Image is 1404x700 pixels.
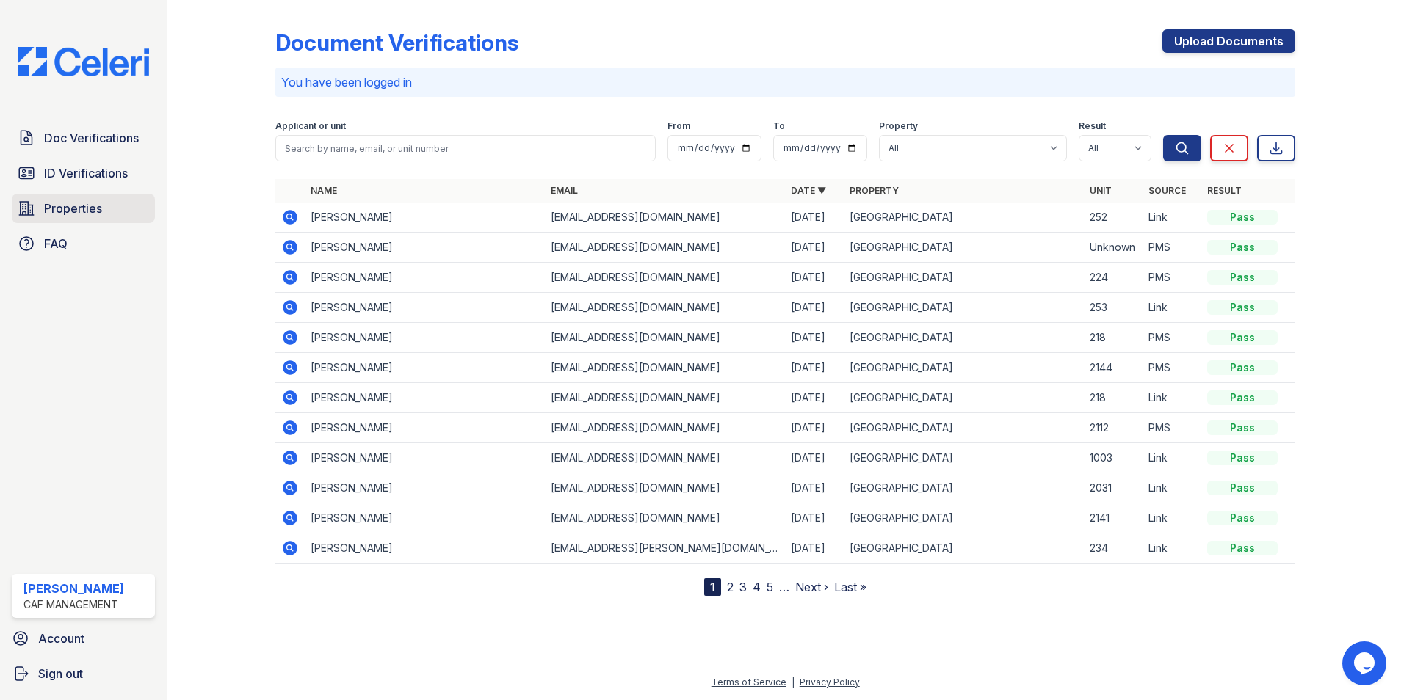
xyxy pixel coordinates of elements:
a: Email [551,185,578,196]
div: Pass [1207,300,1278,315]
td: PMS [1143,323,1201,353]
td: [EMAIL_ADDRESS][DOMAIN_NAME] [545,263,785,293]
input: Search by name, email, or unit number [275,135,656,161]
td: Link [1143,533,1201,564]
div: [PERSON_NAME] [23,580,124,597]
td: [PERSON_NAME] [305,383,545,413]
td: Link [1143,203,1201,233]
td: [GEOGRAPHIC_DATA] [844,353,1084,383]
td: [DATE] [785,503,844,533]
td: PMS [1143,233,1201,263]
td: [PERSON_NAME] [305,233,545,263]
td: [DATE] [785,353,844,383]
td: Link [1143,383,1201,413]
td: [DATE] [785,263,844,293]
a: Date ▼ [791,185,826,196]
td: [EMAIL_ADDRESS][PERSON_NAME][DOMAIN_NAME] [545,533,785,564]
td: [PERSON_NAME] [305,353,545,383]
div: Pass [1207,481,1278,495]
td: 2144 [1084,353,1143,383]
a: Upload Documents [1162,29,1295,53]
td: [PERSON_NAME] [305,533,545,564]
td: [EMAIL_ADDRESS][DOMAIN_NAME] [545,233,785,263]
div: Pass [1207,330,1278,345]
td: [GEOGRAPHIC_DATA] [844,473,1084,503]
td: [GEOGRAPHIC_DATA] [844,323,1084,353]
div: Pass [1207,451,1278,465]
img: CE_Logo_Blue-a8612792a0a2168367f1c8372b55b34899dd931a85d93a1a3d3e32e68fde9ad4.png [6,47,161,76]
td: 2031 [1084,473,1143,503]
td: [PERSON_NAME] [305,203,545,233]
a: 5 [767,580,773,594]
a: Next › [795,580,828,594]
td: 218 [1084,323,1143,353]
td: [GEOGRAPHIC_DATA] [844,383,1084,413]
td: [EMAIL_ADDRESS][DOMAIN_NAME] [545,413,785,443]
a: 4 [753,580,761,594]
td: 224 [1084,263,1143,293]
span: Account [38,630,84,647]
td: [DATE] [785,533,844,564]
td: [PERSON_NAME] [305,503,545,533]
td: 1003 [1084,443,1143,473]
td: PMS [1143,263,1201,293]
td: 2112 [1084,413,1143,443]
td: [PERSON_NAME] [305,473,545,503]
td: 252 [1084,203,1143,233]
a: Name [311,185,337,196]
td: [EMAIL_ADDRESS][DOMAIN_NAME] [545,293,785,323]
td: Unknown [1084,233,1143,263]
td: 218 [1084,383,1143,413]
a: Unit [1090,185,1112,196]
td: PMS [1143,353,1201,383]
div: | [792,677,795,688]
label: Property [879,120,918,132]
td: [PERSON_NAME] [305,293,545,323]
td: [EMAIL_ADDRESS][DOMAIN_NAME] [545,473,785,503]
a: 2 [727,580,734,594]
td: [GEOGRAPHIC_DATA] [844,533,1084,564]
td: [GEOGRAPHIC_DATA] [844,233,1084,263]
a: Account [6,624,161,653]
td: [DATE] [785,443,844,473]
td: [EMAIL_ADDRESS][DOMAIN_NAME] [545,203,785,233]
td: [GEOGRAPHIC_DATA] [844,443,1084,473]
td: [DATE] [785,473,844,503]
td: Link [1143,503,1201,533]
td: [EMAIL_ADDRESS][DOMAIN_NAME] [545,353,785,383]
span: Sign out [38,665,83,682]
td: [PERSON_NAME] [305,323,545,353]
td: [GEOGRAPHIC_DATA] [844,503,1084,533]
td: 253 [1084,293,1143,323]
span: … [779,578,789,596]
label: From [667,120,690,132]
td: [EMAIL_ADDRESS][DOMAIN_NAME] [545,323,785,353]
td: [DATE] [785,233,844,263]
td: 234 [1084,533,1143,564]
div: CAF Management [23,597,124,612]
span: ID Verifications [44,164,128,182]
td: [GEOGRAPHIC_DATA] [844,413,1084,443]
td: Link [1143,443,1201,473]
div: Pass [1207,270,1278,285]
a: FAQ [12,229,155,258]
a: Result [1207,185,1242,196]
a: Doc Verifications [12,123,155,153]
td: [GEOGRAPHIC_DATA] [844,203,1084,233]
div: Pass [1207,511,1278,525]
span: Doc Verifications [44,129,139,147]
a: Sign out [6,659,161,688]
td: [DATE] [785,293,844,323]
p: You have been logged in [281,73,1289,91]
div: Document Verifications [275,29,518,56]
td: 2141 [1084,503,1143,533]
td: [DATE] [785,413,844,443]
label: Applicant or unit [275,120,346,132]
td: [DATE] [785,383,844,413]
iframe: chat widget [1342,641,1389,685]
label: Result [1079,120,1106,132]
a: 3 [739,580,747,594]
div: Pass [1207,420,1278,435]
td: Link [1143,293,1201,323]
